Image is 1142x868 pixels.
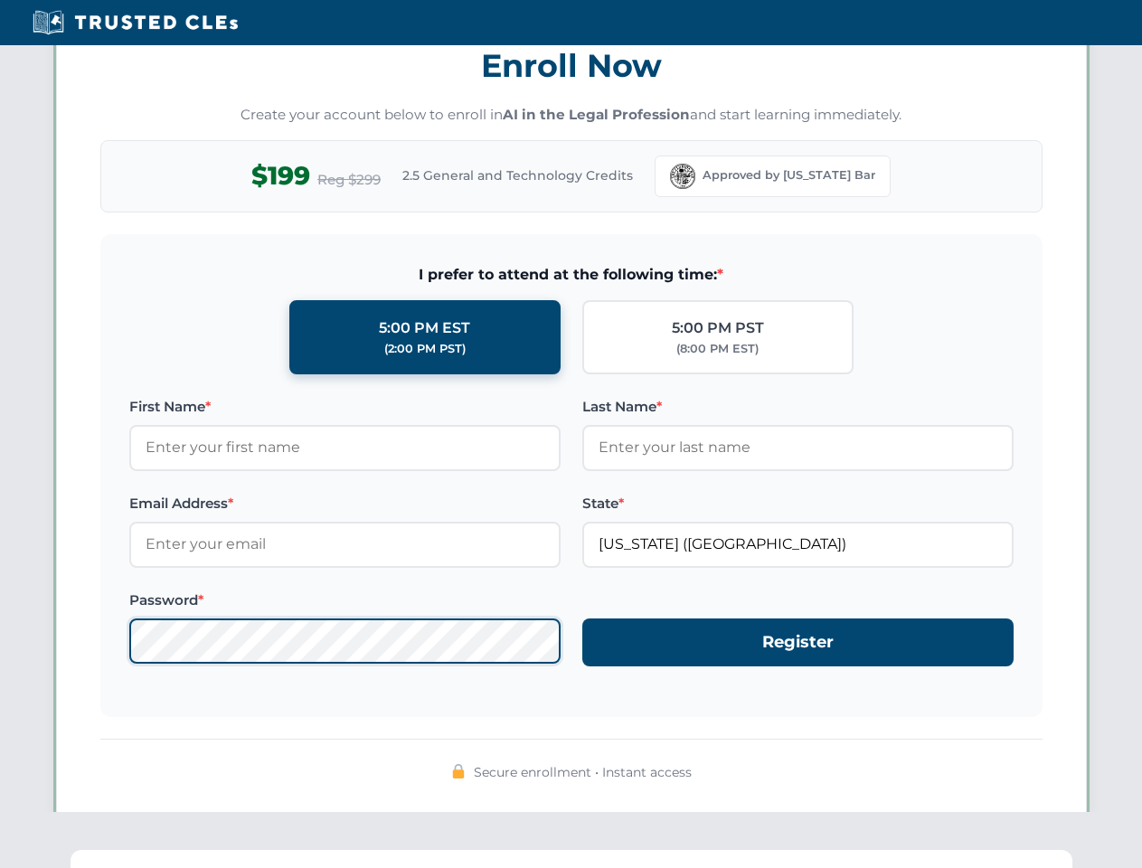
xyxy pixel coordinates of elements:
[582,618,1014,666] button: Register
[703,166,875,184] span: Approved by [US_STATE] Bar
[503,106,690,123] strong: AI in the Legal Profession
[129,425,561,470] input: Enter your first name
[384,340,466,358] div: (2:00 PM PST)
[670,164,695,189] img: Florida Bar
[129,263,1014,287] span: I prefer to attend at the following time:
[129,522,561,567] input: Enter your email
[129,590,561,611] label: Password
[451,764,466,778] img: 🔒
[100,37,1043,94] h3: Enroll Now
[100,105,1043,126] p: Create your account below to enroll in and start learning immediately.
[129,493,561,514] label: Email Address
[582,493,1014,514] label: State
[672,316,764,340] div: 5:00 PM PST
[582,522,1014,567] input: Florida (FL)
[676,340,759,358] div: (8:00 PM EST)
[402,165,633,185] span: 2.5 General and Technology Credits
[27,9,243,36] img: Trusted CLEs
[379,316,470,340] div: 5:00 PM EST
[129,396,561,418] label: First Name
[317,169,381,191] span: Reg $299
[582,425,1014,470] input: Enter your last name
[251,156,310,196] span: $199
[582,396,1014,418] label: Last Name
[474,762,692,782] span: Secure enrollment • Instant access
